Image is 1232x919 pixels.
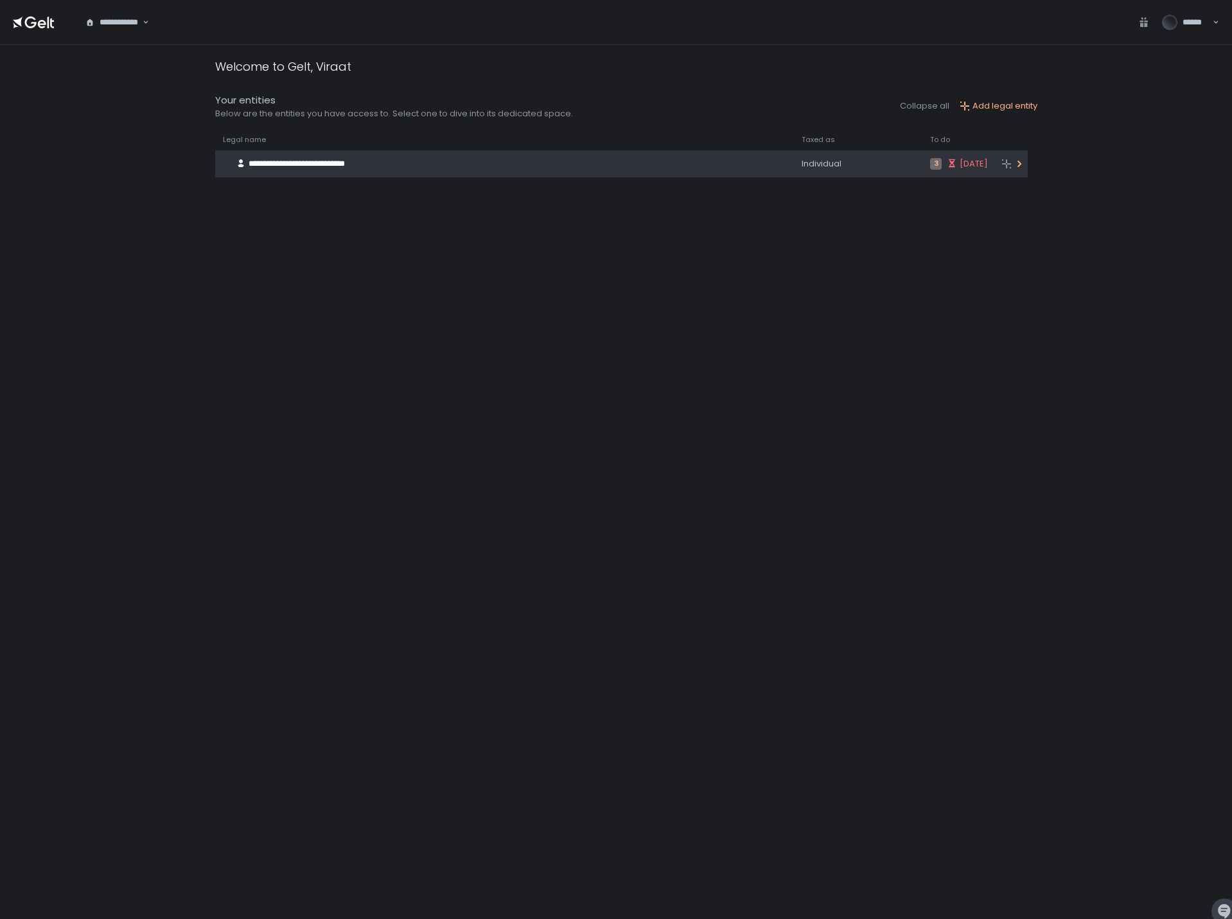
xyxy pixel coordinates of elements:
[215,58,351,75] div: Welcome to Gelt, Viraat
[802,135,835,145] span: Taxed as
[930,158,942,170] span: 3
[215,93,573,108] div: Your entities
[930,135,950,145] span: To do
[215,108,573,120] div: Below are the entities you have access to. Select one to dive into its dedicated space.
[900,100,949,112] button: Collapse all
[802,158,915,170] div: Individual
[77,9,149,36] div: Search for option
[960,100,1037,112] button: Add legal entity
[223,135,266,145] span: Legal name
[960,158,988,170] span: [DATE]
